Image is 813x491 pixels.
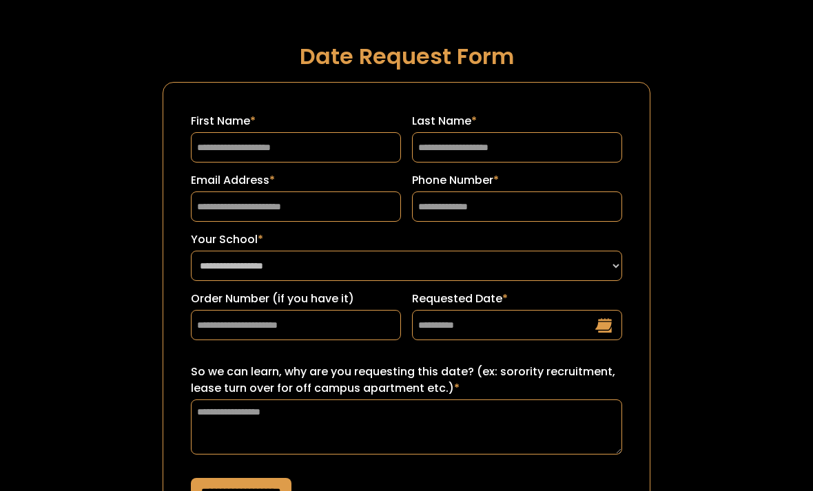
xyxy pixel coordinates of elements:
[191,172,401,189] label: Email Address
[191,291,401,307] label: Order Number (if you have it)
[412,172,622,189] label: Phone Number
[191,364,622,397] label: So we can learn, why are you requesting this date? (ex: sorority recruitment, lease turn over for...
[163,44,650,68] h1: Date Request Form
[191,113,401,129] label: First Name
[412,291,622,307] label: Requested Date
[412,113,622,129] label: Last Name
[191,231,622,248] label: Your School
